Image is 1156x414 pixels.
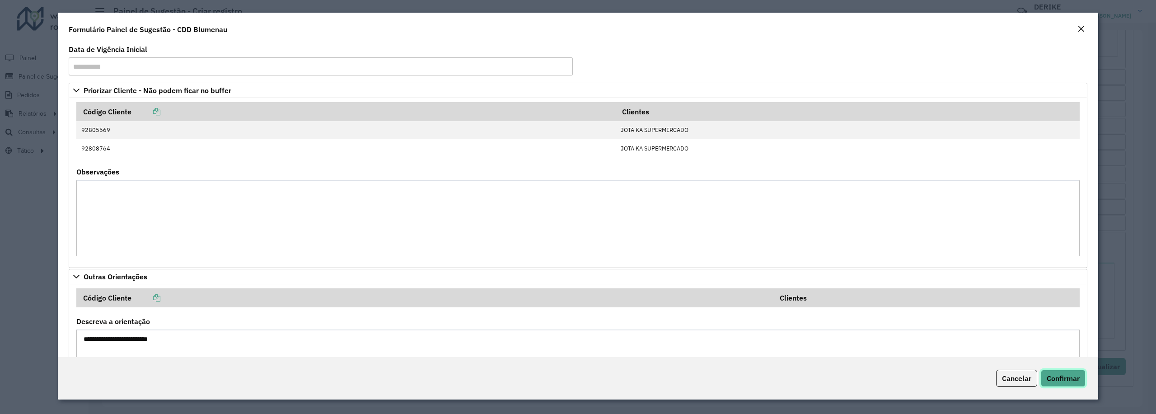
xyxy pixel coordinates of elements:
th: Clientes [616,102,1079,121]
label: Observações [76,166,119,177]
a: Priorizar Cliente - Não podem ficar no buffer [69,83,1087,98]
td: JOTA KA SUPERMERCADO [616,121,1079,139]
span: Cancelar [1002,374,1031,383]
th: Clientes [773,288,1080,307]
em: Fechar [1077,25,1085,33]
span: Confirmar [1047,374,1080,383]
th: Código Cliente [76,102,616,121]
button: Close [1075,24,1087,35]
button: Confirmar [1041,370,1086,387]
a: Copiar [131,293,160,302]
span: Priorizar Cliente - Não podem ficar no buffer [84,87,231,94]
button: Cancelar [996,370,1037,387]
h4: Formulário Painel de Sugestão - CDD Blumenau [69,24,227,35]
td: 92805669 [76,121,616,139]
a: Copiar [131,107,160,116]
td: 92808764 [76,139,616,157]
td: JOTA KA SUPERMERCADO [616,139,1079,157]
a: Outras Orientações [69,269,1087,284]
div: Priorizar Cliente - Não podem ficar no buffer [69,98,1087,268]
span: Outras Orientações [84,273,147,280]
label: Descreva a orientação [76,316,150,327]
label: Data de Vigência Inicial [69,44,147,55]
th: Código Cliente [76,288,773,307]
